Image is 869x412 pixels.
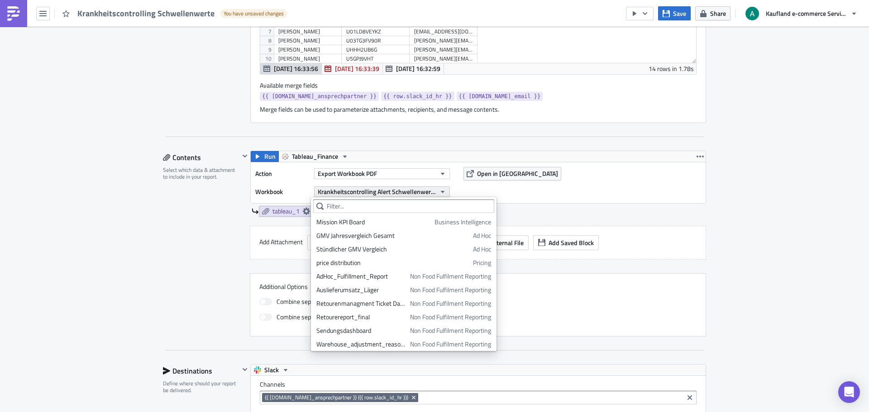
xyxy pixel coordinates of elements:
span: External File [490,238,524,247]
span: Non Food Fulfilment Reporting [410,340,491,349]
button: Hide content [239,364,250,375]
button: Export Workbook PDF [314,168,450,179]
a: {{ row.slack_id_hr }} [381,92,454,101]
span: [DATE] 16:33:39 [335,64,379,73]
button: Add Saved Block [533,235,599,250]
div: U01LD8VEYKZ [346,27,405,36]
div: Select which data & attachment to include in your report. [163,166,239,180]
span: Run [264,151,276,162]
label: Add Attachment [259,235,303,249]
div: Define where should your report be delivered. [163,380,239,394]
button: Kaufland e-commerce Services GmbH & Co. KG [740,4,862,24]
input: Filter... [313,199,494,213]
span: {{ row.slack_id_hr }} [383,92,452,101]
div: Sendungsdashboard [316,326,407,335]
span: You have unsaved changes [224,10,284,17]
span: Save [673,9,686,18]
span: Non Food Fulfilment Reporting [410,313,491,322]
span: {{ [DOMAIN_NAME]_ansprechpartner }} ({{ row.slack_id_hr }}) [265,394,408,401]
div: [PERSON_NAME][EMAIL_ADDRESS][PERSON_NAME][DOMAIN_NAME] [414,36,473,45]
button: Tableau_Finance [278,151,352,162]
span: Export Workbook PDF [318,169,377,178]
label: Workbook [255,185,310,199]
p: Test [4,14,432,21]
span: [DATE] 16:33:56 [274,64,318,73]
div: Stündlicher GMV Vergleich [316,245,470,254]
label: Action [255,167,310,180]
span: Non Food Fulfilment Reporting [410,272,491,281]
img: Avatar [745,6,760,21]
button: Hide content [239,151,250,161]
span: Business Intelligence [434,218,491,227]
div: U03TG3FV90R [346,36,405,45]
button: SQL Query [307,235,356,250]
span: Tableau_Finance [292,151,338,162]
button: Open in [GEOGRAPHIC_DATA] [463,167,561,180]
span: {{ [DOMAIN_NAME]_ansprechpartner }} [262,92,377,101]
span: Non Food Fulfilment Reporting [410,326,491,335]
button: Share [695,6,731,20]
div: Destinations [163,364,239,378]
p: Alert Schwellenwerte [4,4,432,11]
span: Ad Hoc [473,245,491,254]
a: {{ [DOMAIN_NAME]_ansprechpartner }} [260,92,379,101]
div: U5GPJ9VHT [346,54,405,63]
span: Kaufland e-commerce Services GmbH & Co. KG [766,9,847,18]
span: Non Food Fulfilment Reporting [410,285,491,294]
div: [PERSON_NAME] [278,54,337,63]
div: price distribution [316,258,470,267]
div: Contents [163,151,239,164]
label: Channels [260,380,697,388]
img: PushMetrics [6,6,21,21]
span: Pricing [473,258,491,267]
span: Combine separate CSV and XLSX files into one XLSX file [277,312,425,322]
div: Retourenmanagment Ticket Dashboard [316,299,407,308]
div: Auslieferumsatz_Läger [316,285,407,294]
div: GMV Jahresvergleich Gesamt [316,231,470,240]
div: Mission KPI Board [316,218,431,227]
span: Open in [GEOGRAPHIC_DATA] [477,169,558,178]
span: Combine separate PDF files into one [277,296,373,307]
span: Krankheitscontrolling Alert Schwellenwerte [318,187,436,196]
div: [PERSON_NAME][EMAIL_ADDRESS][DOMAIN_NAME] [414,54,473,63]
button: External File [474,235,529,250]
span: {{ [DOMAIN_NAME]_email }} [459,92,541,101]
div: AdHoc_Fulfillment_Report [316,272,407,281]
button: [DATE] 16:33:56 [260,63,322,74]
label: Additional Options [259,283,697,291]
div: [PERSON_NAME] [278,45,337,54]
button: Run [251,151,279,162]
div: Warehouse_adjustment_reasons [316,340,407,349]
a: tableau_1 [259,206,313,217]
button: [DATE] 16:33:39 [321,63,383,74]
button: Save [658,6,691,20]
span: tableau_1 [272,207,300,215]
button: [DATE] 16:32:59 [382,63,444,74]
span: Slack [264,365,279,375]
div: Retourereport_final [316,313,407,322]
button: Slack [251,365,292,375]
body: Rich Text Area. Press ALT-0 for help. [4,4,432,21]
button: Remove Tag [410,393,418,402]
label: Available merge fields [260,81,328,90]
span: Ad Hoc [473,231,491,240]
span: [DATE] 16:32:59 [396,64,440,73]
div: Open Intercom Messenger [838,381,860,403]
div: UHHH2UB6G [346,45,405,54]
span: Add Saved Block [549,238,594,247]
span: Krankheitscontrolling Schwellenwerte [77,8,215,19]
span: Non Food Fulfilment Reporting [410,299,491,308]
div: Merge fields can be used to parameterize attachments, recipients, and message contents. [260,105,697,114]
button: Krankheitscontrolling Alert Schwellenwerte [314,186,450,197]
div: 14 rows in 1.78s [649,63,694,74]
a: {{ [DOMAIN_NAME]_email }} [457,92,543,101]
span: Share [710,9,726,18]
button: Clear selected items [684,392,695,403]
div: [PERSON_NAME] [278,36,337,45]
div: [PERSON_NAME][EMAIL_ADDRESS][PERSON_NAME][DOMAIN_NAME] [414,45,473,54]
div: [EMAIL_ADDRESS][DOMAIN_NAME] [414,27,473,36]
div: [PERSON_NAME] [278,27,337,36]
